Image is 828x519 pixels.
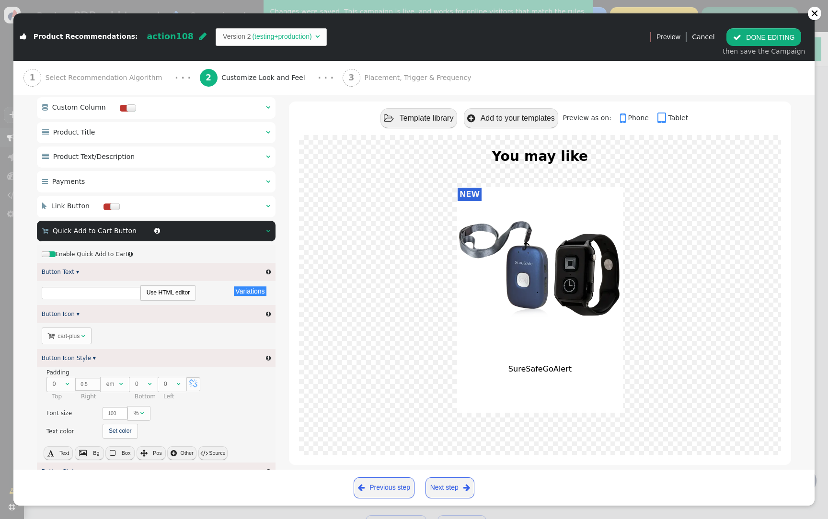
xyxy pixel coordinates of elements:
div: 0 [53,380,64,388]
span:  [266,227,270,234]
font: NEW [460,190,480,199]
span:  [315,33,320,40]
span:  [150,104,156,111]
div: 0 [135,380,147,388]
span:  [42,129,49,135]
span:  [134,203,140,209]
span:  [463,482,470,494]
a: 1 Select Recommendation Algorithm · · · [23,61,200,95]
div: 0 [164,380,175,388]
span:  [733,34,741,41]
a: Next step [425,477,474,498]
span:  [266,203,270,209]
span: Product Text/Description [53,153,135,160]
span: Link Button [51,202,90,210]
span:  [20,34,26,40]
b: 3 [349,73,355,82]
a: Set color [109,428,131,434]
button:  Pos [137,446,166,460]
a: Tablet [657,114,688,122]
a: Preview [656,28,680,45]
span:  [266,269,271,275]
span: Text [59,450,69,456]
span:  [152,153,158,160]
span:  [199,32,207,41]
span:  [119,381,123,387]
font: You may like [492,148,588,164]
span: Preview [656,32,680,42]
button: DONE EDITING [726,28,801,45]
a: Use HTML editor [141,286,196,299]
span:  [620,112,628,125]
div: em [106,380,118,388]
span:  [177,381,181,387]
span: Box [122,450,131,456]
span: Product Recommendations: [34,33,138,41]
button:  Box [105,446,135,460]
b: 1 [30,73,35,82]
span: Custom Column [52,103,106,111]
button: Other [167,446,196,460]
span: Preview as on: [563,114,618,122]
a: Button Style ▾ [42,468,82,475]
button:  Text [44,446,73,460]
span:  [42,178,48,185]
span:  [358,482,365,494]
a: SureSafeGoAlert [458,364,622,375]
span: Product Title [53,128,95,136]
span:  [42,203,47,209]
div: Left [163,392,191,401]
a: Button Icon Style ▾ [42,355,96,361]
span:  [81,333,85,339]
a: 3 Placement, Trigger & Frequency [343,61,493,95]
span:  [128,251,133,257]
div: Bottom [135,392,162,401]
span: Text color [46,428,74,435]
span:  [266,311,271,317]
span:  [103,178,108,185]
td: cart-plus [57,330,80,341]
span:  [148,381,152,387]
span:  [113,129,118,135]
a: Phone [620,114,655,122]
span:  [467,114,475,123]
span:  [140,410,144,416]
button: Source [198,446,228,460]
span: Select Recommendation Algorithm [46,73,166,83]
span:  [42,227,48,234]
div: Enable Quick Add to Cart [37,245,276,263]
span:  [140,450,148,457]
span:  [42,153,49,160]
span: action108 [147,32,194,41]
button: Variations [234,286,266,296]
td: (testing+production) [251,32,313,42]
span: Placement, Trigger & Frequency [364,73,475,83]
a: Button Text ▾ [42,269,79,275]
span: Quick Add to Cart Button [53,227,137,235]
span:  [42,104,48,111]
a: Button Icon ▾ [42,311,80,317]
span: Customize Look and Feel [221,73,309,83]
a: Previous step [354,477,415,498]
span:  [266,355,271,361]
div: · · · [175,71,191,84]
button: Add to your templates [464,108,558,128]
font: SureSafeGoAlert [508,364,572,373]
span:  [657,112,668,125]
span:  [48,332,55,339]
span: Bg [93,450,99,456]
span:  [200,450,207,457]
span:  [266,469,271,474]
div: Right [81,392,134,401]
span:  [66,381,69,387]
span:  [154,227,160,234]
div: · · · [318,71,333,84]
span: Payments [52,178,85,185]
span:  [384,114,394,123]
b: 2 [206,73,211,82]
span:  [266,129,270,135]
a: 2 Customize Look and Feel · · · [200,61,343,95]
div: % [134,409,139,417]
span:  [79,450,87,457]
span:  [266,153,270,160]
